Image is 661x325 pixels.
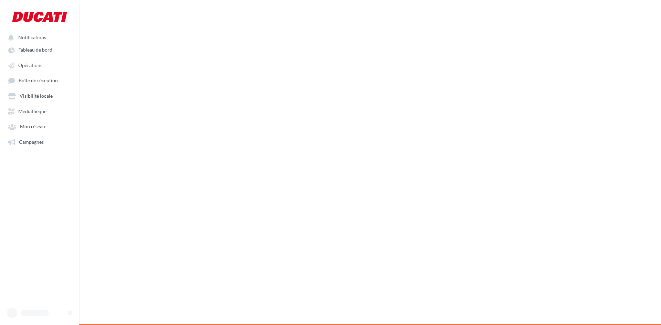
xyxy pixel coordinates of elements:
a: Campagnes [4,136,75,148]
span: Opérations [18,62,42,68]
a: Boîte de réception [4,74,75,87]
span: Mon réseau [20,124,45,130]
span: Visibilité locale [20,93,53,99]
a: Tableau de bord [4,43,75,56]
span: Campagnes [19,139,44,145]
a: Mon réseau [4,120,75,132]
a: Visibilité locale [4,89,75,102]
span: Notifications [18,34,46,40]
a: Médiathèque [4,105,75,117]
a: Opérations [4,59,75,71]
span: Médiathèque [18,108,46,114]
span: Tableau de bord [19,47,52,53]
span: Boîte de réception [19,78,58,84]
